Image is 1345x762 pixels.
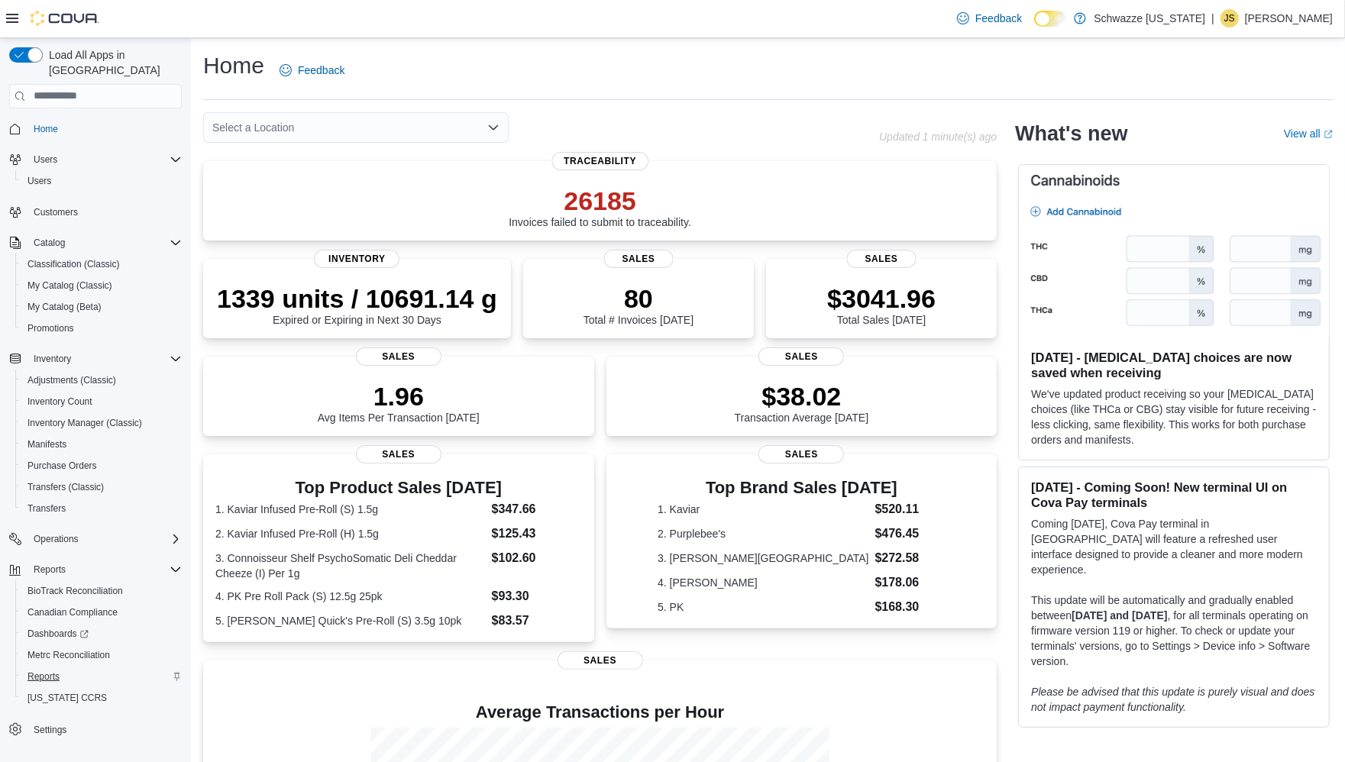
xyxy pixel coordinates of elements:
span: Promotions [21,319,182,337]
span: Inventory [27,350,182,368]
button: Manifests [15,434,188,455]
button: Reports [3,559,188,580]
p: $38.02 [735,381,869,412]
p: Updated 1 minute(s) ago [879,131,997,143]
button: Users [3,149,188,170]
a: Metrc Reconciliation [21,646,116,664]
button: [US_STATE] CCRS [15,687,188,709]
span: Home [34,123,58,135]
span: Load All Apps in [GEOGRAPHIC_DATA] [43,47,182,78]
span: Settings [34,724,66,736]
a: View allExternal link [1284,128,1333,140]
a: My Catalog (Classic) [21,276,118,295]
span: Inventory [314,250,399,268]
span: Purchase Orders [21,457,182,475]
div: Total Sales [DATE] [827,283,936,326]
button: Operations [27,530,85,548]
dt: 2. Purplebee's [658,526,868,541]
a: Adjustments (Classic) [21,371,122,389]
a: [US_STATE] CCRS [21,689,113,707]
dd: $347.66 [492,500,582,518]
a: Reports [21,667,66,686]
span: Operations [27,530,182,548]
span: Sales [356,347,441,366]
span: My Catalog (Classic) [21,276,182,295]
dt: 1. Kaviar [658,502,868,517]
span: Sales [604,250,674,268]
span: Dashboards [27,628,89,640]
div: Expired or Expiring in Next 30 Days [217,283,497,326]
div: Justine Sanchez [1221,9,1239,27]
h3: Top Brand Sales [DATE] [658,479,946,497]
span: Dashboards [21,625,182,643]
a: BioTrack Reconciliation [21,582,129,600]
a: Manifests [21,435,73,454]
button: Settings [3,718,188,740]
span: Transfers [21,499,182,518]
a: Feedback [273,55,351,86]
div: Transaction Average [DATE] [735,381,869,424]
p: 80 [584,283,694,314]
button: Open list of options [487,121,500,134]
img: Cova [31,11,99,26]
a: My Catalog (Beta) [21,298,108,316]
dd: $83.57 [492,612,582,630]
div: Avg Items Per Transaction [DATE] [318,381,480,424]
p: Coming [DATE], Cova Pay terminal in [GEOGRAPHIC_DATA] will feature a refreshed user interface des... [1031,516,1317,577]
button: Inventory [27,350,77,368]
a: Promotions [21,319,80,337]
dt: 5. [PERSON_NAME] Quick's Pre-Roll (S) 3.5g 10pk [215,613,486,628]
span: My Catalog (Beta) [21,298,182,316]
dt: 3. [PERSON_NAME][GEOGRAPHIC_DATA] [658,551,868,566]
button: BioTrack Reconciliation [15,580,188,602]
p: | [1211,9,1214,27]
button: Inventory Count [15,391,188,412]
button: Purchase Orders [15,455,188,476]
span: Catalog [34,237,65,249]
span: Inventory [34,353,71,365]
button: Metrc Reconciliation [15,644,188,666]
dt: 4. PK Pre Roll Pack (S) 12.5g 25pk [215,589,486,604]
span: Customers [27,202,182,221]
span: Reports [34,563,66,576]
svg: External link [1324,130,1333,139]
span: Sales [758,347,844,366]
a: Customers [27,203,84,221]
button: Classification (Classic) [15,253,188,275]
span: Sales [558,651,643,670]
button: Reports [15,666,188,687]
span: Sales [356,445,441,463]
dd: $102.60 [492,549,582,567]
a: Inventory Manager (Classic) [21,414,148,432]
a: Dashboards [21,625,95,643]
span: My Catalog (Beta) [27,301,102,313]
p: Schwazze [US_STATE] [1094,9,1205,27]
button: Promotions [15,318,188,339]
a: Feedback [951,3,1028,34]
button: Catalog [3,232,188,253]
span: [US_STATE] CCRS [27,692,107,704]
a: Purchase Orders [21,457,103,475]
span: Users [34,153,57,166]
p: 26185 [509,186,691,216]
dd: $168.30 [875,598,946,616]
dt: 5. PK [658,599,868,615]
button: Catalog [27,234,71,252]
p: [PERSON_NAME] [1245,9,1333,27]
span: Inventory Manager (Classic) [27,417,142,429]
button: Adjustments (Classic) [15,370,188,391]
dt: 2. Kaviar Infused Pre-Roll (H) 1.5g [215,526,486,541]
button: My Catalog (Classic) [15,275,188,296]
dd: $93.30 [492,587,582,605]
dt: 4. [PERSON_NAME] [658,575,868,590]
span: Adjustments (Classic) [27,374,116,386]
span: Feedback [298,63,344,78]
span: BioTrack Reconciliation [21,582,182,600]
span: Home [27,119,182,138]
span: Metrc Reconciliation [27,649,110,661]
span: Inventory Count [21,392,182,411]
span: Canadian Compliance [21,603,182,622]
span: Promotions [27,322,74,334]
span: Traceability [551,152,648,170]
span: Sales [847,250,917,268]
